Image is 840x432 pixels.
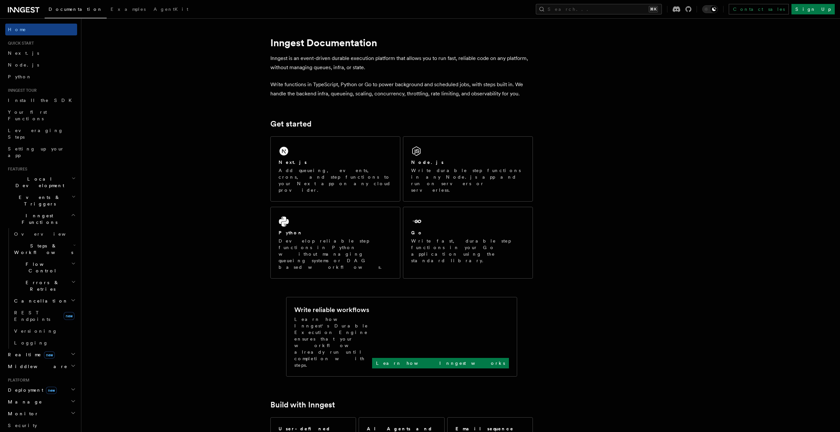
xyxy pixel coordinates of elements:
button: Flow Control [11,258,77,277]
a: Setting up your app [5,143,77,161]
span: Home [8,26,26,33]
a: Overview [11,228,77,240]
h1: Inngest Documentation [270,37,533,49]
a: Node.jsWrite durable step functions in any Node.js app and run on servers or serverless. [403,136,533,202]
span: AgentKit [154,7,188,12]
h2: Go [411,229,423,236]
span: Local Development [5,176,72,189]
a: PythonDevelop reliable step functions in Python without managing queueing systems or DAG based wo... [270,207,400,279]
span: Errors & Retries [11,279,71,292]
span: Steps & Workflows [11,243,73,256]
a: Node.js [5,59,77,71]
span: Node.js [8,62,39,68]
button: Inngest Functions [5,210,77,228]
span: Versioning [14,328,57,334]
span: Next.js [8,50,39,56]
button: Local Development [5,173,77,191]
span: Install the SDK [8,98,76,103]
a: GoWrite fast, durable step functions in your Go application using the standard library. [403,207,533,279]
a: Security [5,420,77,431]
p: Add queueing, events, crons, and step functions to your Next app on any cloud provider. [279,167,392,193]
span: Inngest tour [5,88,37,93]
button: Cancellation [11,295,77,307]
span: Cancellation [11,298,68,304]
a: Install the SDK [5,94,77,106]
span: REST Endpoints [14,310,50,322]
span: Logging [14,340,48,345]
p: Write durable step functions in any Node.js app and run on servers or serverless. [411,167,525,193]
a: Leveraging Steps [5,125,77,143]
button: Realtimenew [5,349,77,361]
a: Next.js [5,47,77,59]
span: Platform [5,378,30,383]
p: Write fast, durable step functions in your Go application using the standard library. [411,238,525,264]
button: Toggle dark mode [702,5,718,13]
div: Inngest Functions [5,228,77,349]
a: Build with Inngest [270,400,335,409]
a: Home [5,24,77,35]
a: Python [5,71,77,83]
span: Your first Functions [8,109,47,121]
p: Learn how Inngest works [376,360,505,366]
a: Get started [270,119,311,128]
span: new [46,387,57,394]
h2: Email sequence [455,425,514,432]
button: Steps & Workflows [11,240,77,258]
span: Python [8,74,32,79]
h2: Next.js [279,159,307,166]
button: Events & Triggers [5,191,77,210]
span: Deployment [5,387,57,393]
span: Features [5,167,27,172]
a: Documentation [45,2,107,18]
span: Monitor [5,410,39,417]
a: Logging [11,337,77,349]
a: Learn how Inngest works [372,358,509,368]
span: Realtime [5,351,55,358]
a: Next.jsAdd queueing, events, crons, and step functions to your Next app on any cloud provider. [270,136,400,202]
span: new [44,351,55,359]
a: Your first Functions [5,106,77,125]
span: Inngest Functions [5,212,71,226]
button: Manage [5,396,77,408]
button: Middleware [5,361,77,372]
kbd: ⌘K [649,6,658,12]
span: Documentation [49,7,103,12]
h2: Write reliable workflows [294,305,369,314]
p: Learn how Inngest's Durable Execution Engine ensures that your workflow already run until complet... [294,316,372,368]
span: Flow Control [11,261,71,274]
button: Errors & Retries [11,277,77,295]
button: Monitor [5,408,77,420]
h2: Node.js [411,159,444,166]
a: Versioning [11,325,77,337]
span: Manage [5,399,42,405]
h2: Python [279,229,303,236]
a: Contact sales [729,4,789,14]
a: REST Endpointsnew [11,307,77,325]
p: Inngest is an event-driven durable execution platform that allows you to run fast, reliable code ... [270,54,533,72]
span: Examples [111,7,146,12]
button: Deploymentnew [5,384,77,396]
a: AgentKit [150,2,192,18]
button: Search...⌘K [536,4,662,14]
span: Quick start [5,41,34,46]
span: Setting up your app [8,146,64,158]
span: new [64,312,74,320]
p: Develop reliable step functions in Python without managing queueing systems or DAG based workflows. [279,238,392,270]
span: Overview [14,231,82,237]
span: Events & Triggers [5,194,72,207]
span: Leveraging Steps [8,128,63,140]
a: Examples [107,2,150,18]
p: Write functions in TypeScript, Python or Go to power background and scheduled jobs, with steps bu... [270,80,533,98]
span: Security [8,423,37,428]
span: Middleware [5,363,68,370]
a: Sign Up [791,4,835,14]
